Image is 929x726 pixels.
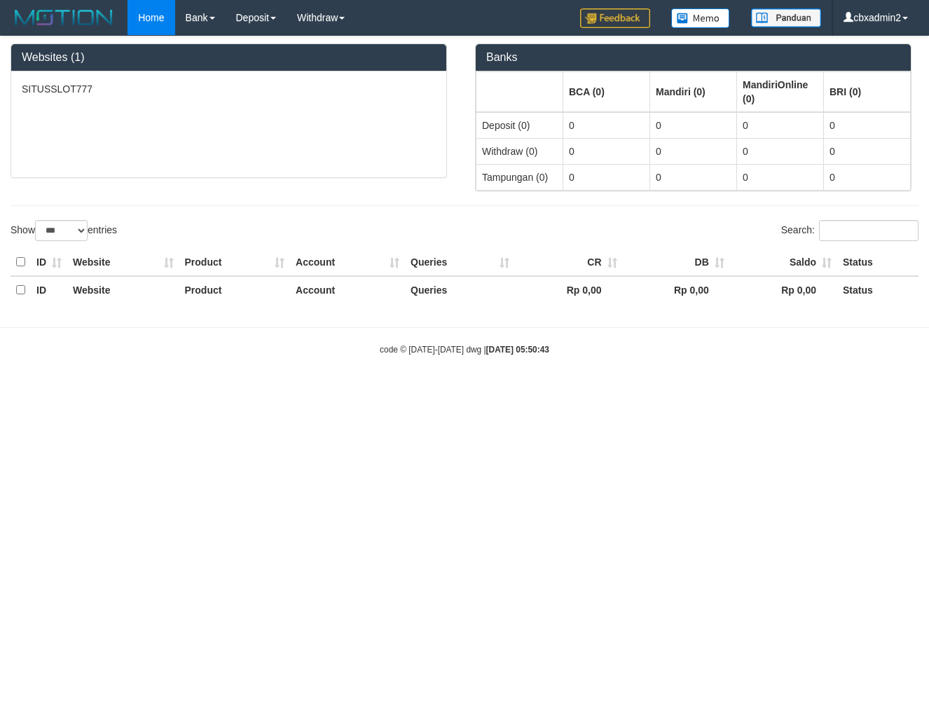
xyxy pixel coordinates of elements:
td: 0 [737,112,824,139]
th: Saldo [730,249,837,276]
th: Group: activate to sort column ascending [824,71,911,112]
th: Status [837,276,918,303]
td: 0 [563,138,650,164]
td: 0 [650,138,737,164]
th: Account [290,249,405,276]
td: 0 [824,112,911,139]
img: MOTION_logo.png [11,7,117,28]
p: SITUSSLOT777 [22,82,436,96]
img: Button%20Memo.svg [671,8,730,28]
th: Product [179,276,291,303]
td: 0 [824,138,911,164]
th: Group: activate to sort column ascending [476,71,563,112]
input: Search: [819,220,918,241]
strong: [DATE] 05:50:43 [486,345,549,355]
th: Rp 0,00 [623,276,730,303]
td: 0 [737,138,824,164]
th: Rp 0,00 [515,276,622,303]
th: CR [515,249,622,276]
td: Withdraw (0) [476,138,563,164]
td: 0 [650,164,737,190]
label: Search: [781,220,918,241]
img: panduan.png [751,8,821,27]
small: code © [DATE]-[DATE] dwg | [380,345,549,355]
label: Show entries [11,220,117,241]
th: Account [290,276,405,303]
th: DB [623,249,730,276]
td: 0 [737,164,824,190]
th: Rp 0,00 [730,276,837,303]
td: 0 [563,164,650,190]
th: Group: activate to sort column ascending [737,71,824,112]
td: 0 [650,112,737,139]
h3: Websites (1) [22,51,436,64]
td: Tampungan (0) [476,164,563,190]
th: Group: activate to sort column ascending [563,71,650,112]
th: Website [67,249,179,276]
th: ID [31,276,67,303]
th: Product [179,249,291,276]
th: ID [31,249,67,276]
th: Group: activate to sort column ascending [650,71,737,112]
td: 0 [824,164,911,190]
th: Status [837,249,918,276]
td: 0 [563,112,650,139]
h3: Banks [486,51,900,64]
td: Deposit (0) [476,112,563,139]
select: Showentries [35,220,88,241]
th: Queries [405,276,515,303]
th: Queries [405,249,515,276]
img: Feedback.jpg [580,8,650,28]
th: Website [67,276,179,303]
